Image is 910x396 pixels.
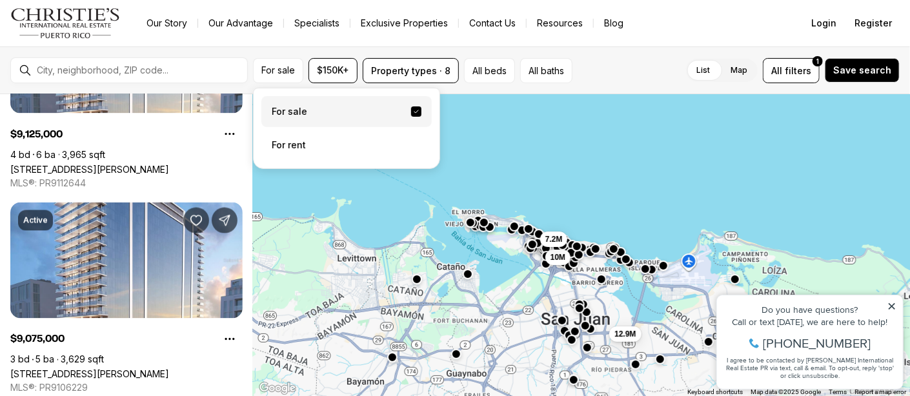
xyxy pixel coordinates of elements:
[720,59,758,82] label: Map
[14,29,187,38] div: Do you have questions?
[847,10,900,36] button: Register
[825,58,900,83] button: Save search
[261,65,295,75] span: For sale
[527,14,593,32] a: Resources
[350,14,458,32] a: Exclusive Properties
[785,64,811,77] span: filters
[816,56,819,66] span: 1
[614,329,636,339] span: 12.9M
[10,164,169,175] a: 1149 ASHFORD AVENUE VANDERBILT RESIDENCES #902, SAN JUAN PR, 00907
[253,58,303,83] button: For sale
[261,130,432,161] label: For rent
[14,41,187,50] div: Call or text [DATE], we are here to help!
[212,208,238,233] button: Share Property
[10,8,121,39] img: logo
[545,234,563,244] span: 7.2M
[763,58,820,83] button: Allfilters1
[686,59,720,82] label: List
[551,252,565,262] span: 10M
[771,64,782,77] span: All
[833,65,891,75] span: Save search
[217,121,243,147] button: Property options
[459,14,526,32] button: Contact Us
[261,96,432,127] label: For sale
[23,215,48,226] p: Active
[520,58,572,83] button: All baths
[10,369,169,380] a: 1149 ASHFORD AVENUE VANDERBILT RESIDENCES #1701, SAN JUAN PR, 00907
[540,232,568,247] button: 7.2M
[609,326,641,342] button: 12.9M
[545,250,571,265] button: 10M
[284,14,350,32] a: Specialists
[811,18,836,28] span: Login
[594,14,634,32] a: Blog
[183,208,209,233] button: Save Property: 1149 ASHFORD AVENUE VANDERBILT RESIDENCES #1701
[217,326,243,352] button: Property options
[854,18,892,28] span: Register
[16,79,184,104] span: I agree to be contacted by [PERSON_NAME] International Real Estate PR via text, call & email. To ...
[317,65,349,75] span: $150K+
[53,61,161,74] span: [PHONE_NUMBER]
[804,10,844,36] button: Login
[363,58,459,83] button: Property types · 8
[464,58,515,83] button: All beds
[198,14,283,32] a: Our Advantage
[308,58,358,83] button: $150K+
[136,14,197,32] a: Our Story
